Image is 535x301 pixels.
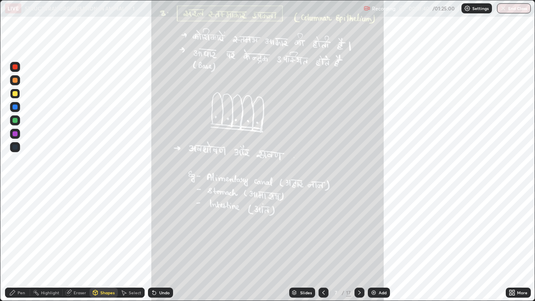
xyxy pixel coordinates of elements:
img: end-class-cross [500,5,507,12]
div: Undo [159,291,170,295]
img: add-slide-button [370,289,377,296]
p: STRUCTURAL ORGANISATION IN ANIMALS - 1 [25,5,135,12]
div: Eraser [74,291,86,295]
div: Select [129,291,141,295]
div: Highlight [41,291,59,295]
div: More [517,291,527,295]
button: End Class [497,3,531,13]
img: class-settings-icons [464,5,471,12]
div: Slides [300,291,312,295]
div: / [342,290,344,295]
p: LIVE [8,5,19,12]
img: recording.375f2c34.svg [364,5,370,12]
p: Settings [472,6,489,10]
div: 7 [332,290,340,295]
div: Pen [18,291,25,295]
div: Shapes [100,291,115,295]
div: 17 [346,289,351,296]
div: Add [379,291,387,295]
p: Recording [372,5,395,12]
